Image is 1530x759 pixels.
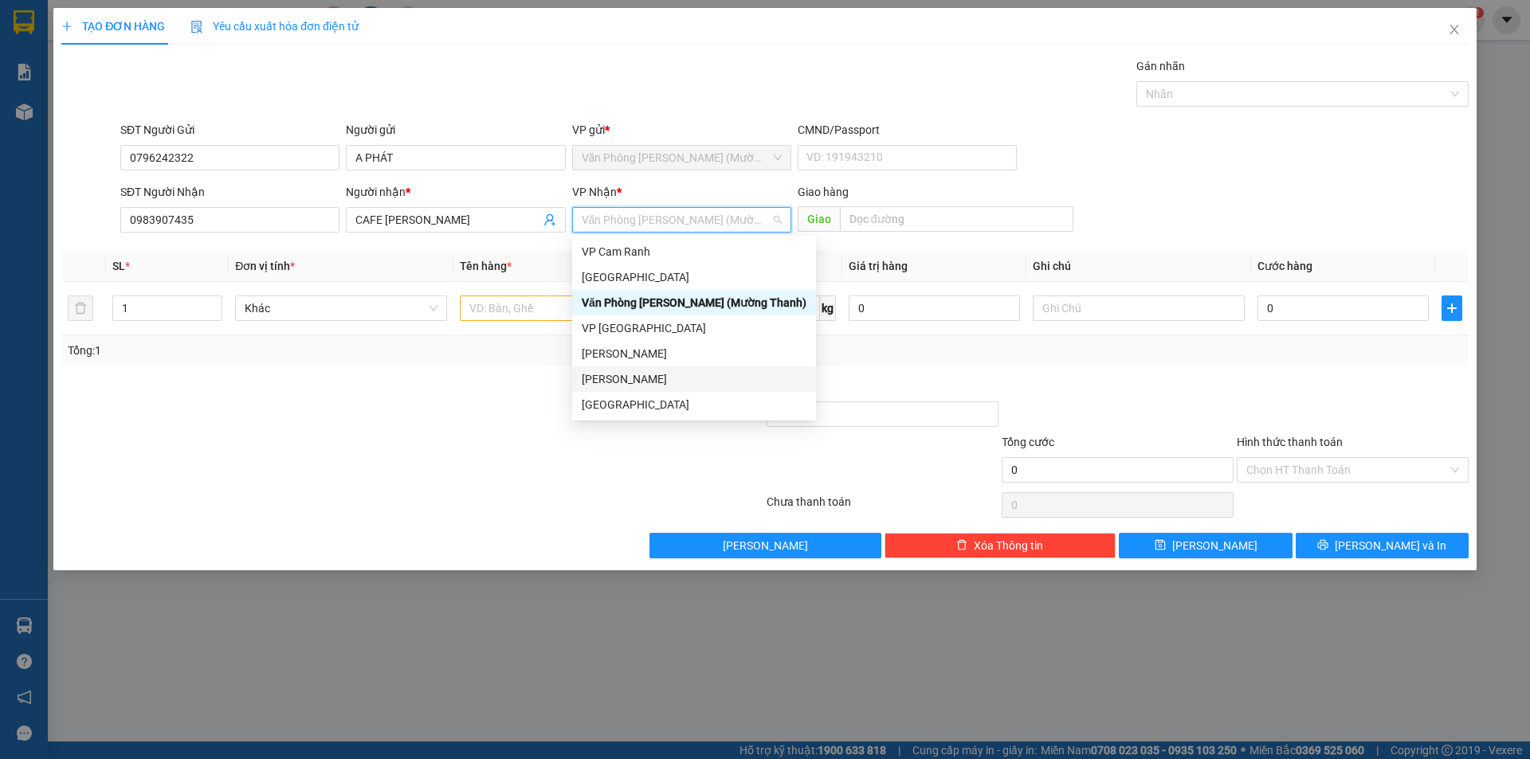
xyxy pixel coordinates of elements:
button: deleteXóa Thông tin [885,533,1116,558]
div: Phạm Ngũ Lão [572,366,816,392]
span: Văn Phòng Trần Phú (Mường Thanh) [582,146,782,170]
span: Decrease Value [204,308,222,320]
div: [PERSON_NAME] [582,370,806,388]
div: Văn Phòng Trần Phú (Mường Thanh) [572,290,816,315]
div: SĐT Người Gửi [120,121,339,139]
th: Ghi chú [1026,251,1251,282]
div: Chưa thanh toán [765,493,1000,521]
input: VD: Bàn, Ghế [460,295,672,321]
div: VP [GEOGRAPHIC_DATA] [582,319,806,337]
div: Tổng: 1 [68,342,590,359]
div: Nha Trang [572,392,816,417]
div: VP Cam Ranh [572,239,816,264]
div: [PERSON_NAME] [582,345,806,362]
span: Tổng cước [1002,436,1054,448]
span: plus [61,21,73,32]
input: Ghi Chú [1033,295,1245,321]
span: plus [1442,302,1461,315]
button: [PERSON_NAME] [649,533,881,558]
span: [PERSON_NAME] [1172,537,1257,554]
span: close [1448,23,1461,36]
div: CMND/Passport [798,121,1017,139]
input: 0 [849,295,1020,321]
span: printer [1317,539,1328,552]
span: [PERSON_NAME] [723,537,808,554]
div: VP gửi [572,121,791,139]
button: printer[PERSON_NAME] và In [1296,533,1469,558]
div: Lê Hồng Phong [572,341,816,366]
label: Hình thức thanh toán [1237,436,1343,448]
span: kg [820,295,836,321]
button: plus [1442,295,1462,321]
span: save [1155,539,1166,552]
button: delete [68,295,93,321]
span: Tên hàng [460,260,512,272]
div: [GEOGRAPHIC_DATA] [582,396,806,413]
span: [PERSON_NAME] và In [1335,537,1446,554]
span: Giao [798,206,840,232]
label: Gán nhãn [1136,60,1185,72]
span: Increase Value [204,296,222,308]
div: Đà Lạt [572,264,816,290]
div: Văn Phòng [PERSON_NAME] (Mường Thanh) [582,294,806,311]
button: save[PERSON_NAME] [1119,533,1292,558]
input: Dọc đường [840,206,1073,232]
span: TẠO ĐƠN HÀNG [61,20,165,33]
div: VP Cam Ranh [582,243,806,260]
span: Khác [245,296,437,320]
span: Cước hàng [1257,260,1312,272]
span: Yêu cầu xuất hóa đơn điện tử [190,20,359,33]
img: icon [190,21,203,33]
div: VP Ninh Hòa [572,315,816,341]
span: Đơn vị tính [235,260,295,272]
span: Giao hàng [798,186,849,198]
span: up [209,299,218,308]
span: down [209,310,218,319]
div: [GEOGRAPHIC_DATA] [582,268,806,286]
span: Xóa Thông tin [974,537,1043,554]
span: delete [956,539,967,552]
span: SL [112,260,125,272]
div: SĐT Người Nhận [120,183,339,201]
span: Giá trị hàng [849,260,908,272]
button: Close [1432,8,1477,53]
span: Văn Phòng Trần Phú (Mường Thanh) [582,208,782,232]
div: Người gửi [346,121,565,139]
span: user-add [543,213,556,226]
div: Người nhận [346,183,565,201]
span: VP Nhận [572,186,617,198]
